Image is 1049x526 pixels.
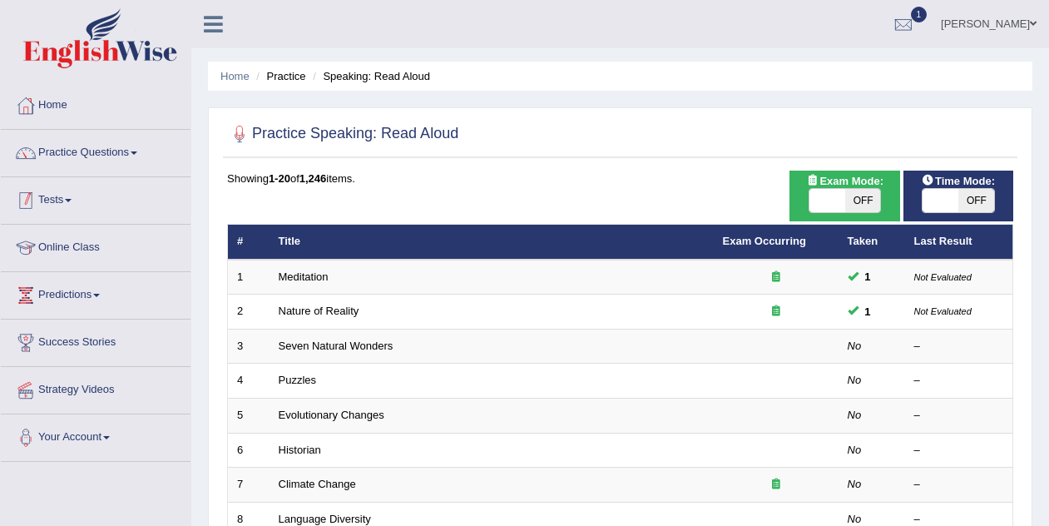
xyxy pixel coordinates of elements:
a: Climate Change [279,478,356,490]
a: Exam Occurring [723,235,806,247]
a: Strategy Videos [1,367,191,409]
a: Success Stories [1,320,191,361]
a: Language Diversity [279,513,371,525]
span: You can still take this question [858,303,878,320]
em: No [848,478,862,490]
em: No [848,409,862,421]
th: # [228,225,270,260]
a: Meditation [279,270,329,283]
div: Exam occurring question [723,304,829,320]
em: No [848,444,862,456]
a: Predictions [1,272,191,314]
div: – [914,339,1004,355]
td: 7 [228,468,270,503]
span: Time Mode: [915,172,1002,190]
li: Speaking: Read Aloud [309,68,430,84]
td: 3 [228,329,270,364]
td: 1 [228,260,270,295]
a: Evolutionary Changes [279,409,384,421]
a: Tests [1,177,191,219]
b: 1,246 [299,172,327,185]
small: Not Evaluated [914,272,972,282]
div: Show exams occurring in exams [789,171,899,221]
a: Nature of Reality [279,305,359,317]
span: OFF [845,189,881,212]
span: Exam Mode: [799,172,889,190]
div: – [914,408,1004,424]
em: No [848,513,862,525]
h2: Practice Speaking: Read Aloud [227,122,458,146]
td: 4 [228,364,270,399]
a: Seven Natural Wonders [279,340,393,352]
div: – [914,373,1004,389]
a: Your Account [1,414,191,456]
th: Title [270,225,714,260]
div: – [914,443,1004,459]
th: Taken [839,225,905,260]
li: Practice [252,68,305,84]
th: Last Result [905,225,1013,260]
span: OFF [958,189,994,212]
b: 1-20 [269,172,290,185]
span: 1 [911,7,928,22]
a: Home [1,82,191,124]
em: No [848,374,862,386]
a: Puzzles [279,374,317,386]
a: Home [220,70,250,82]
a: Online Class [1,225,191,266]
small: Not Evaluated [914,306,972,316]
td: 6 [228,433,270,468]
em: No [848,340,862,352]
div: Showing of items. [227,171,1013,186]
a: Historian [279,444,321,456]
span: You can still take this question [858,268,878,285]
div: – [914,477,1004,493]
td: 5 [228,399,270,434]
div: Exam occurring question [723,270,829,285]
a: Practice Questions [1,130,191,171]
td: 2 [228,295,270,330]
div: Exam occurring question [723,477,829,493]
